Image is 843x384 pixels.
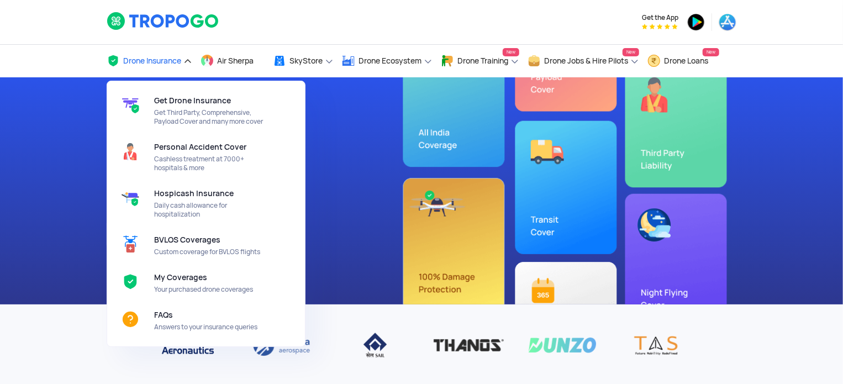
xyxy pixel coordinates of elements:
[430,332,508,359] img: Thanos Technologies
[642,13,678,22] span: Get the App
[107,45,192,77] a: Drone Insurance
[273,45,334,77] a: SkyStore
[114,134,298,181] a: Personal Accident CoverCashless treatment at 7000+ hospitals & more
[114,181,298,227] a: Hospicash InsuranceDaily cash allowance for hospitalization
[664,56,708,65] span: Drone Loans
[289,56,323,65] span: SkyStore
[503,48,519,56] span: New
[154,108,271,126] span: Get Third Party, Comprehensive, Payload Cover and many more cover
[154,155,271,172] span: Cashless treatment at 7000+ hospitals & more
[201,45,265,77] a: Air Sherpa
[623,48,639,56] span: New
[441,45,519,77] a: Drone TrainingNew
[107,12,220,30] img: logoHeader.svg
[122,189,139,207] img: ic_hospicash.svg
[154,235,220,244] span: BVLOS Coverages
[642,24,678,29] img: App Raking
[528,45,639,77] a: Drone Jobs & Hire PilotsNew
[154,248,271,256] span: Custom coverage for BVLOS flights
[122,143,139,160] img: ic_pacover_header.svg
[122,96,139,114] img: get-drone-insurance.svg
[154,201,271,219] span: Daily cash allowance for hospitalization
[122,273,139,291] img: ic_mycoverage.svg
[687,13,705,31] img: ic_playstore.png
[524,332,601,359] img: Dunzo
[154,273,207,282] span: My Coverages
[217,56,254,65] span: Air Sherpa
[719,13,736,31] img: ic_appstore.png
[114,88,298,134] a: Get Drone InsuranceGet Third Party, Comprehensive, Payload Cover and many more cover
[544,56,628,65] span: Drone Jobs & Hire Pilots
[123,56,181,65] span: Drone Insurance
[359,56,421,65] span: Drone Ecosystem
[342,45,433,77] a: Drone Ecosystem
[647,45,719,77] a: Drone LoansNew
[618,332,695,359] img: TAS
[154,311,173,319] span: FAQs
[154,189,234,198] span: Hospicash Insurance
[122,235,139,253] img: ic_BVLOS%20Coverages.svg
[703,48,719,56] span: New
[154,323,271,332] span: Answers to your insurance queries
[336,332,414,359] img: IISCO Steel Plant
[154,96,231,105] span: Get Drone Insurance
[122,311,139,328] img: ic_FAQs.svg
[154,285,271,294] span: Your purchased drone coverages
[457,56,508,65] span: Drone Training
[154,143,246,151] span: Personal Accident Cover
[114,227,298,265] a: BVLOS CoveragesCustom coverage for BVLOS flights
